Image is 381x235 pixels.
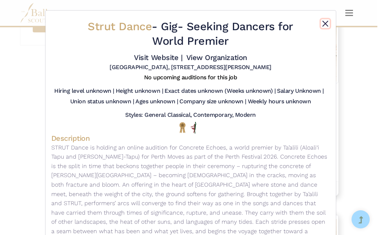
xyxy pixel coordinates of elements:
[161,20,178,33] span: Gig
[277,87,324,95] h5: Salary Unknown |
[179,98,246,105] h5: Company size unknown |
[164,87,275,95] h5: Exact dates unknown (Weeks unknown) |
[186,53,247,62] a: View Organization
[116,87,163,95] h5: Height unknown |
[88,20,152,33] span: Strut Dance
[51,134,330,143] h4: Description
[125,111,255,119] h5: Styles: General Classical, Contemporary, Modern
[134,53,182,62] a: Visit Website |
[191,122,196,134] img: All
[110,64,271,71] h5: [GEOGRAPHIC_DATA], [STREET_ADDRESS][PERSON_NAME]
[135,98,178,105] h5: Ages unknown |
[54,87,114,95] h5: Hiring level unknown |
[178,122,187,133] img: National
[144,74,237,81] h5: No upcoming auditions for this job
[74,19,306,48] h2: - - Seeking Dancers for World Premier
[321,19,330,28] button: Close
[248,98,311,105] h5: Weekly hours unknown
[70,98,134,105] h5: Union status unknown |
